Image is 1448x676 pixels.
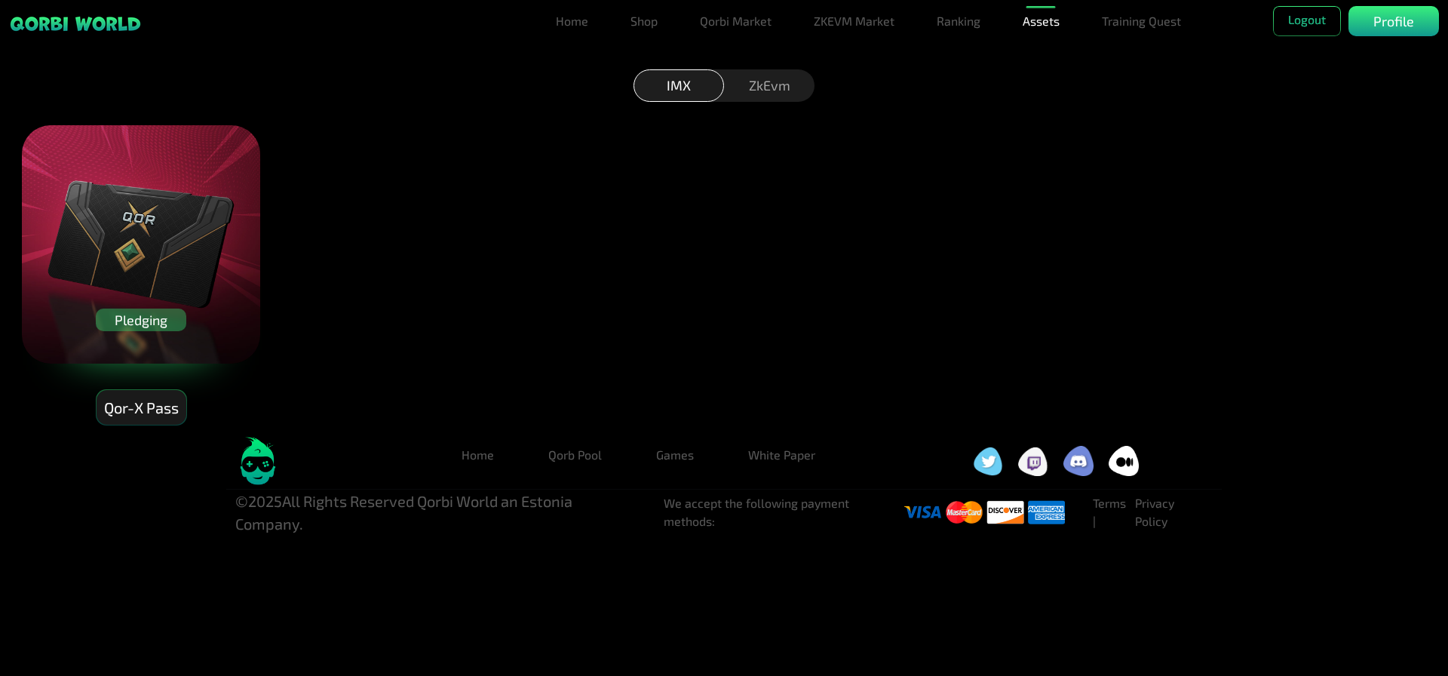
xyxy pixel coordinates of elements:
[1135,496,1174,528] a: Privacy Policy
[904,496,941,528] img: visa
[97,390,186,426] div: Qor-X Pass
[235,490,640,535] p: © 2025 All Rights Reserved Qorbi World an Estonia Company.
[1028,496,1065,528] img: visa
[1018,447,1048,476] img: social icon
[536,440,614,470] a: Qorb Pool
[9,15,142,32] img: sticky brand-logo
[931,6,986,36] a: Ranking
[808,6,900,36] a: ZKEVM Market
[1096,6,1187,36] a: Training Quest
[550,6,594,36] a: Home
[449,440,506,470] a: Home
[644,440,706,470] a: Games
[736,440,827,470] a: White Paper
[1373,11,1414,32] p: Profile
[694,6,778,36] a: Qorbi Market
[633,69,724,102] div: IMX
[1063,446,1094,476] img: social icon
[724,69,814,102] div: ZkEvm
[1273,6,1341,36] button: Logout
[1017,6,1066,36] a: Assets
[664,494,905,530] li: We accept the following payment methods:
[1109,446,1139,476] img: social icon
[1093,496,1126,528] a: Terms |
[946,496,983,528] img: visa
[96,309,186,331] div: Pledging
[235,437,281,485] img: logo
[20,124,262,365] img: Qor-X Pass
[624,6,664,36] a: Shop
[973,447,1003,476] img: social icon
[986,496,1023,528] img: visa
